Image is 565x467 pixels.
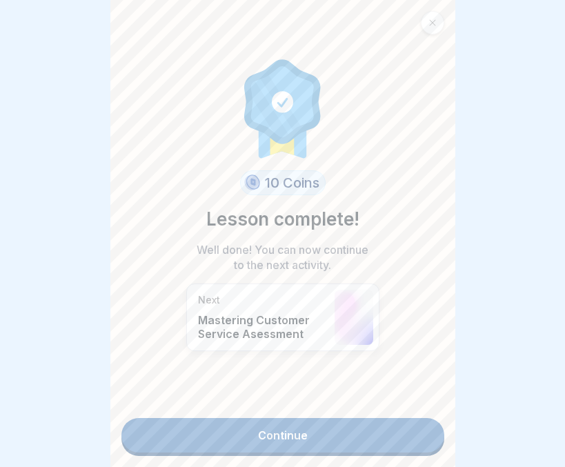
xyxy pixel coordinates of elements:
p: Lesson complete! [206,206,359,232]
p: Well done! You can now continue to the next activity. [193,242,373,272]
a: Continue [121,418,444,453]
p: Next [198,294,328,306]
p: Mastering Customer Service Asessment [198,313,328,341]
img: coin.svg [242,172,262,193]
div: 10 Coins [240,170,326,195]
img: completion.svg [237,56,329,159]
